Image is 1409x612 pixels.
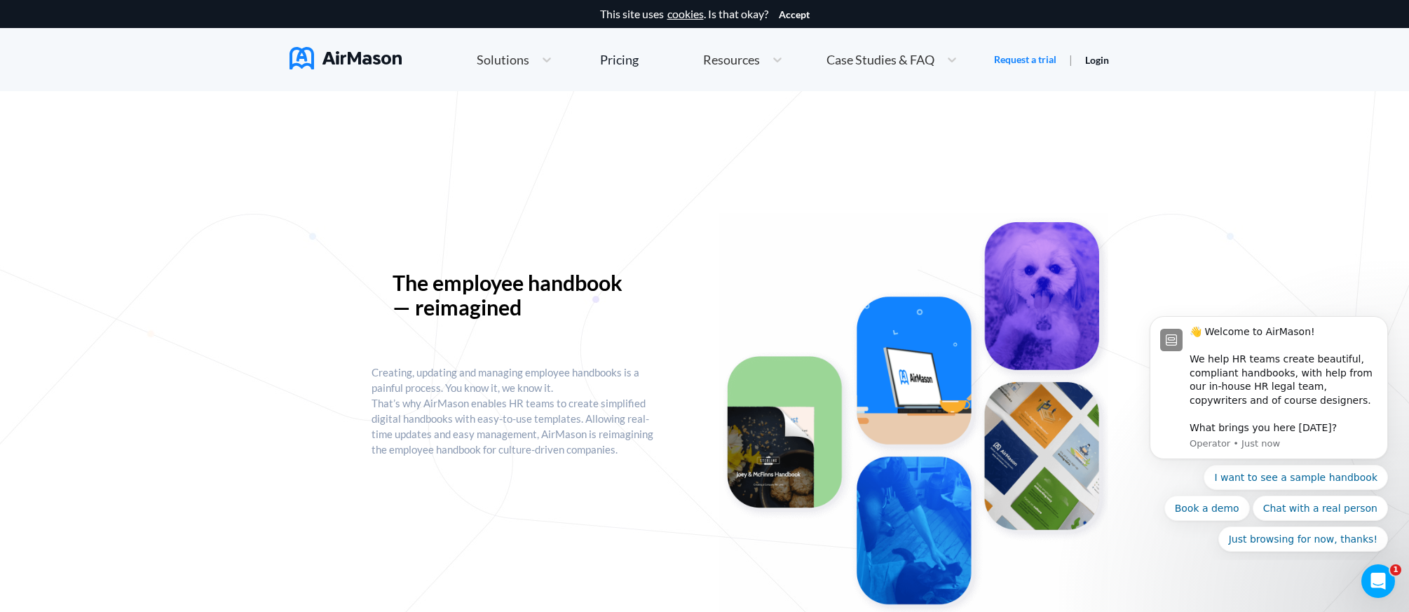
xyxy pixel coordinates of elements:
span: Case Studies & FAQ [826,53,934,66]
p: The employee handbook — reimagined [393,271,638,320]
iframe: Intercom notifications message [1129,304,1409,560]
a: Login [1085,54,1109,66]
a: Pricing [600,47,639,72]
a: Request a trial [994,53,1056,67]
p: Creating, updating and managing employee handbooks is a painful process. You know it, we know it.... [372,365,660,457]
iframe: Intercom live chat [1361,564,1395,598]
a: cookies [667,8,704,20]
span: 1 [1390,564,1401,576]
img: AirMason Logo [290,47,402,69]
span: Resources [703,53,760,66]
button: Accept cookies [779,9,810,20]
span: | [1069,53,1073,66]
div: Pricing [600,53,639,66]
span: Solutions [477,53,529,66]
